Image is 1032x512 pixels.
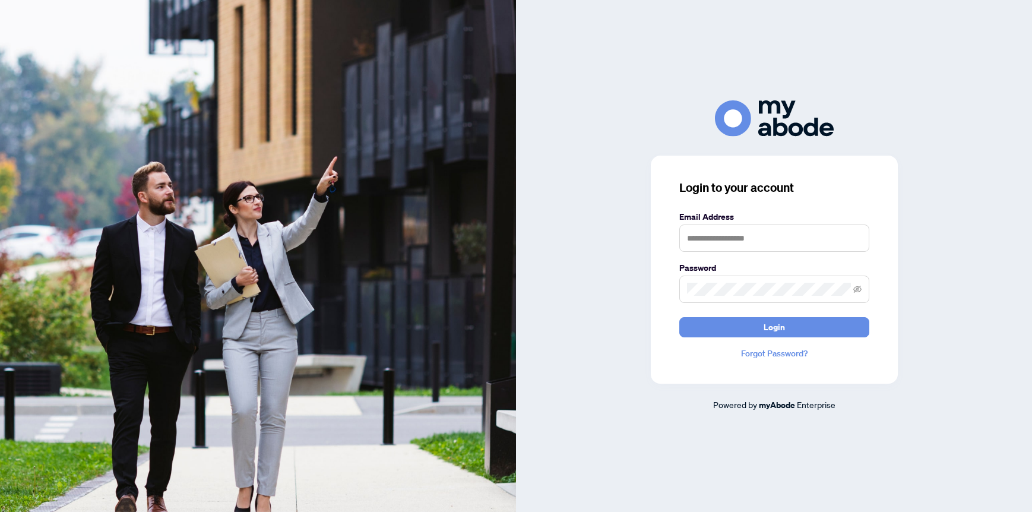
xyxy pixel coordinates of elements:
label: Password [679,261,869,274]
span: Enterprise [797,399,835,410]
h3: Login to your account [679,179,869,196]
a: Forgot Password? [679,347,869,360]
a: myAbode [759,399,795,412]
span: Powered by [713,399,757,410]
button: Login [679,317,869,337]
label: Email Address [679,210,869,223]
span: eye-invisible [853,285,862,293]
span: Login [764,318,785,337]
img: ma-logo [715,100,834,137]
